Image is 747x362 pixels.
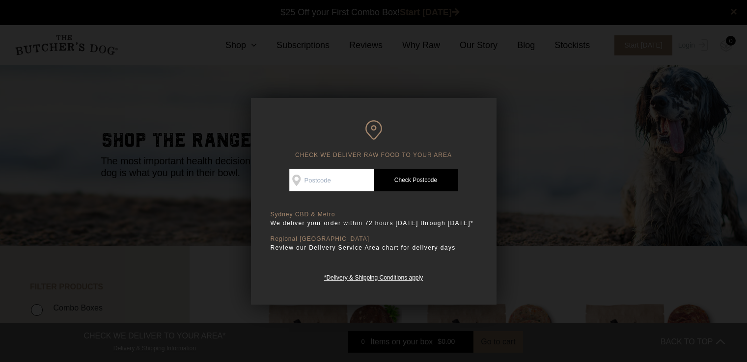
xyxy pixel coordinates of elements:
p: Review our Delivery Service Area chart for delivery days [271,243,477,253]
p: Sydney CBD & Metro [271,211,477,218]
p: Regional [GEOGRAPHIC_DATA] [271,235,477,243]
a: *Delivery & Shipping Conditions apply [324,272,423,281]
h6: CHECK WE DELIVER RAW FOOD TO YOUR AREA [271,120,477,159]
input: Postcode [289,169,374,191]
a: Check Postcode [374,169,458,191]
p: We deliver your order within 72 hours [DATE] through [DATE]* [271,218,477,228]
